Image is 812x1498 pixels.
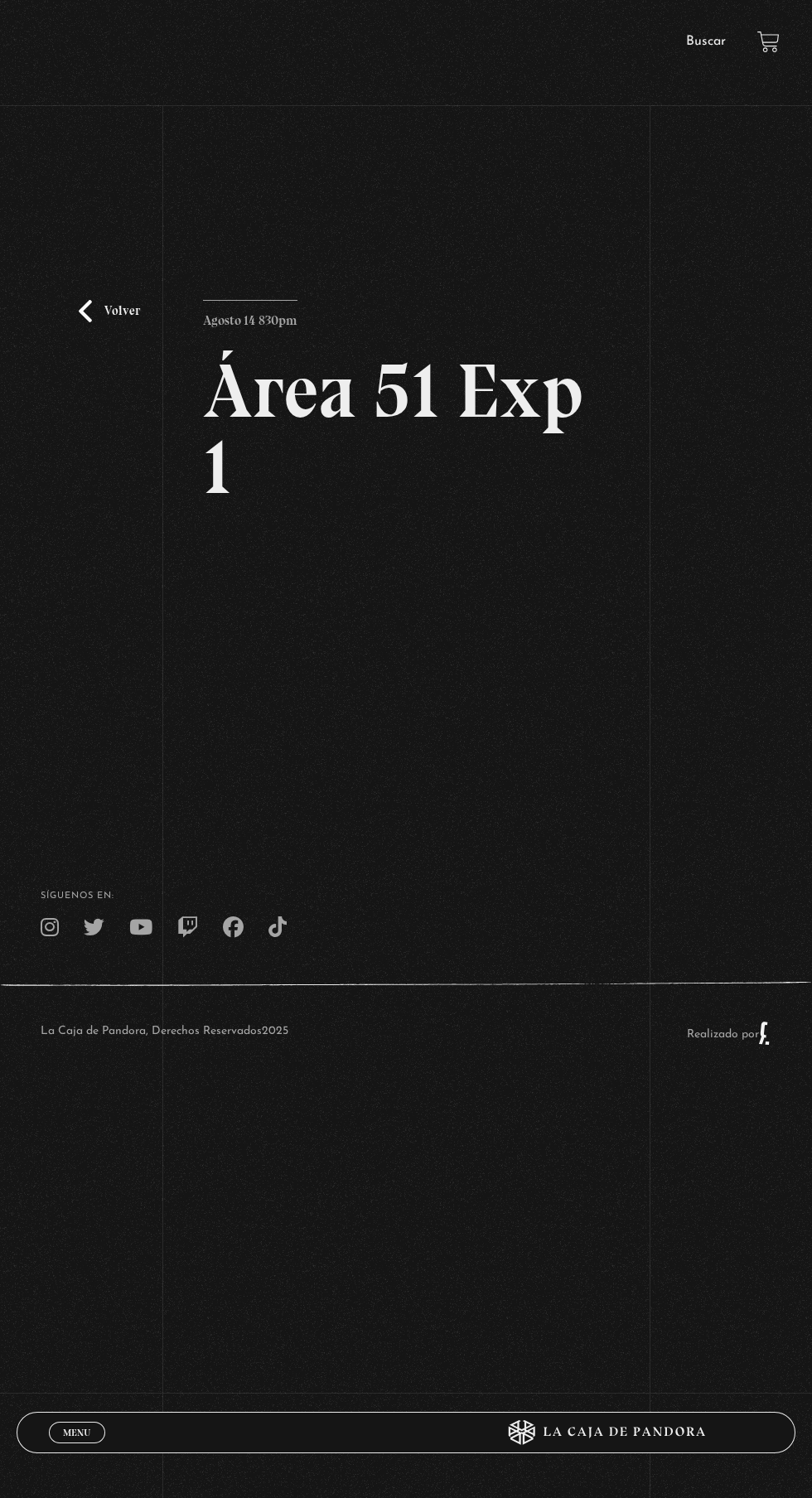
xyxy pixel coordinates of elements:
h4: SÍguenos en: [41,892,771,901]
p: Agosto 14 830pm [203,300,297,333]
a: View your shopping cart [757,31,780,53]
iframe: Dailymotion video player – PROGRAMA - AREA 51 - 14 DE AGOSTO [203,530,608,758]
a: Realizado por [687,1028,771,1041]
a: Volver [79,300,140,322]
h2: Área 51 Exp 1 [203,353,608,505]
a: Buscar [686,35,726,48]
p: La Caja de Pandora, Derechos Reservados 2025 [41,1021,288,1046]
